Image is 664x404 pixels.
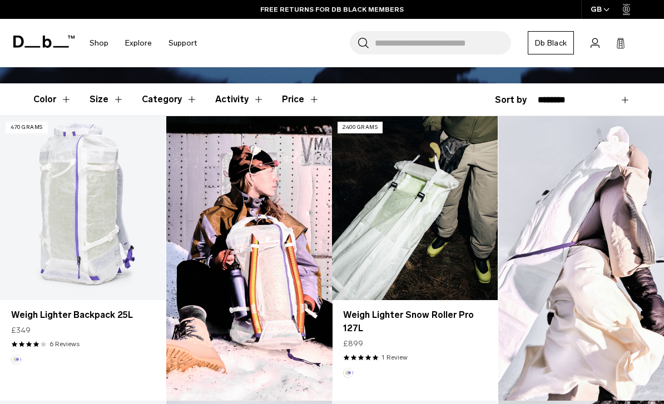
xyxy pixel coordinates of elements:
[142,83,197,116] button: Toggle Filter
[11,355,21,365] button: Aurora
[6,122,48,133] p: 470 grams
[343,338,363,350] span: £899
[343,308,487,335] a: Weigh Lighter Snow Roller Pro 127L
[381,352,408,362] a: 1 reviews
[90,83,124,116] button: Toggle Filter
[528,31,574,54] a: Db Black
[11,308,155,322] a: Weigh Lighter Backpack 25L
[215,83,264,116] button: Toggle Filter
[81,19,205,67] nav: Main Navigation
[282,83,320,116] button: Toggle Price
[90,23,108,63] a: Shop
[166,116,333,401] img: Content block image
[49,339,80,349] a: 6 reviews
[125,23,152,63] a: Explore
[260,4,404,14] a: FREE RETURNS FOR DB BLACK MEMBERS
[11,325,31,336] span: £349
[332,116,498,300] a: Weigh Lighter Snow Roller Pro 127L
[343,368,353,378] button: Aurora
[33,83,72,116] button: Toggle Filter
[169,23,197,63] a: Support
[338,122,383,133] p: 2400 grams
